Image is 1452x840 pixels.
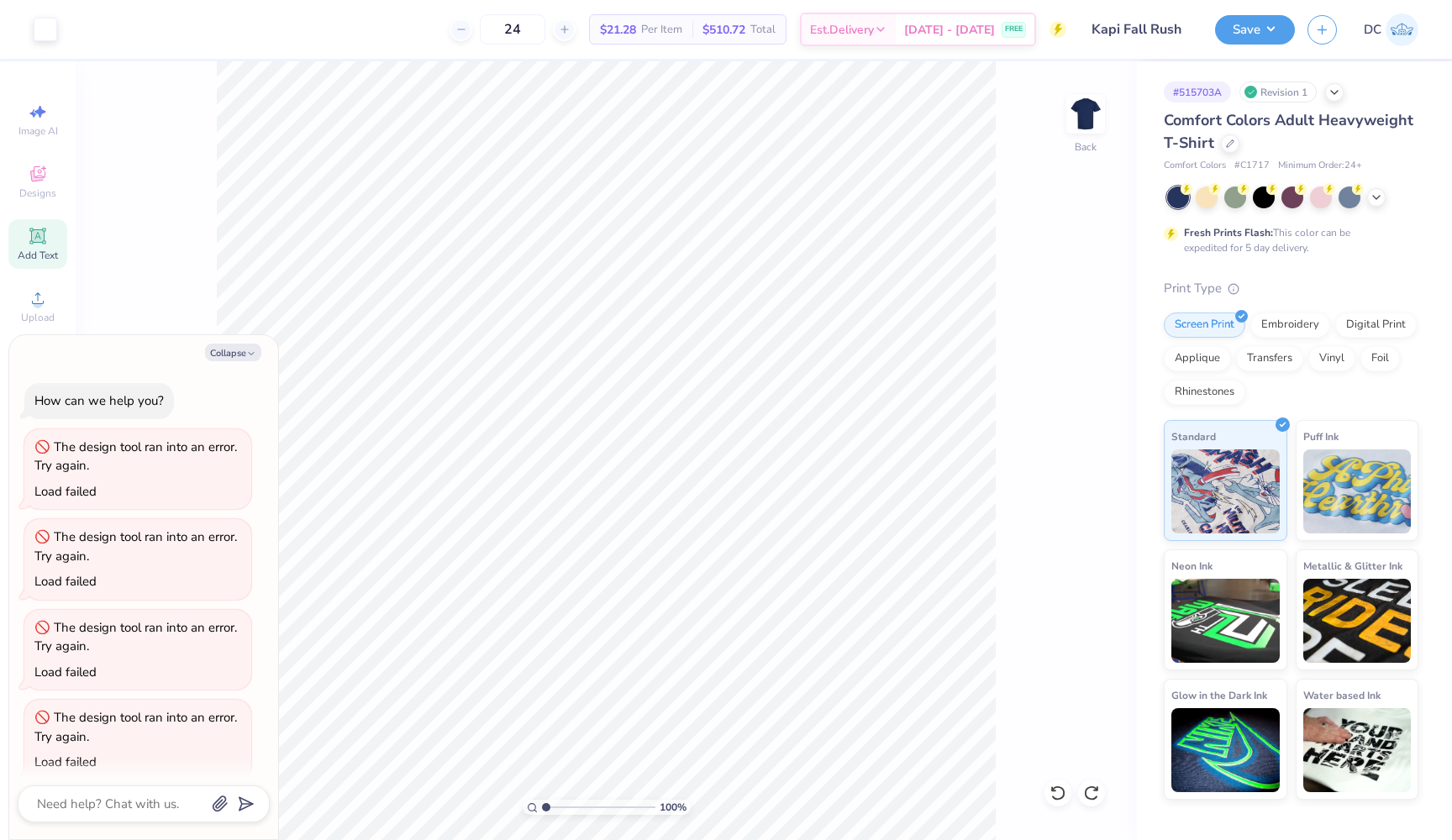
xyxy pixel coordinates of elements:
div: Load failed [34,573,97,590]
img: Back [1069,97,1102,131]
span: 100 % [660,800,687,815]
span: Per Item [641,21,682,39]
span: Comfort Colors [1164,159,1226,173]
img: Glow in the Dark Ink [1171,708,1280,792]
span: FREE [1005,24,1023,35]
span: Glow in the Dark Ink [1171,686,1267,704]
img: Neon Ink [1171,579,1280,663]
div: The design tool ran into an error. Try again. [34,709,237,745]
span: Minimum Order: 24 + [1278,159,1362,173]
span: $510.72 [702,21,745,39]
span: Total [750,21,776,39]
span: Upload [21,311,55,324]
span: Comfort Colors Adult Heavyweight T-Shirt [1164,110,1413,153]
img: Puff Ink [1303,449,1412,533]
div: Digital Print [1335,312,1417,338]
span: Add Text [18,249,58,262]
span: # C1717 [1234,159,1270,173]
div: The design tool ran into an error. Try again. [34,619,237,655]
img: Metallic & Glitter Ink [1303,579,1412,663]
div: Transfers [1236,346,1303,371]
strong: Fresh Prints Flash: [1184,226,1273,239]
div: Load failed [34,483,97,500]
div: Foil [1360,346,1400,371]
span: Metallic & Glitter Ink [1303,557,1402,575]
span: $21.28 [600,21,636,39]
div: Screen Print [1164,312,1245,338]
div: This color can be expedited for 5 day delivery. [1184,225,1391,255]
div: Vinyl [1308,346,1355,371]
div: Embroidery [1250,312,1330,338]
span: Est. Delivery [810,21,874,39]
img: Devyn Cooper [1386,13,1418,46]
input: – – [480,14,545,45]
span: Neon Ink [1171,557,1213,575]
button: Save [1215,15,1295,45]
div: # 515703A [1164,81,1231,102]
img: Water based Ink [1303,708,1412,792]
button: Collapse [205,344,261,361]
div: The design tool ran into an error. Try again. [34,438,237,475]
span: DC [1364,20,1381,39]
input: Untitled Design [1079,13,1202,46]
span: Puff Ink [1303,428,1339,445]
div: Applique [1164,346,1231,371]
img: Standard [1171,449,1280,533]
div: Rhinestones [1164,380,1245,405]
div: The design tool ran into an error. Try again. [34,528,237,564]
a: DC [1364,13,1418,46]
div: Revision 1 [1239,81,1317,102]
div: How can we help you? [34,392,164,409]
div: Back [1075,139,1097,155]
span: Designs [19,186,56,200]
div: Load failed [34,664,97,680]
span: [DATE] - [DATE] [904,21,995,39]
span: Water based Ink [1303,686,1381,704]
span: Standard [1171,428,1216,445]
span: Image AI [18,124,58,138]
div: Print Type [1164,279,1418,298]
div: Load failed [34,753,97,770]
